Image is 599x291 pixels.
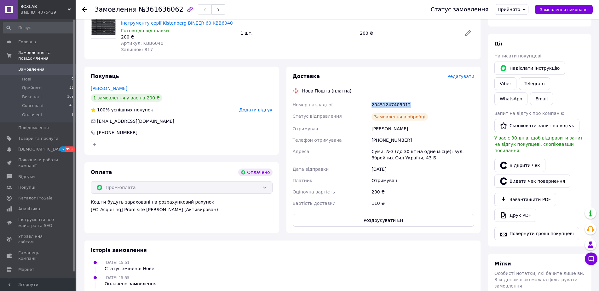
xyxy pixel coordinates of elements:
span: Платник [293,178,313,183]
span: 40 [69,103,74,109]
span: Товари та послуги [18,136,58,141]
span: Мітки [494,261,511,267]
span: Редагувати [447,74,474,79]
span: Нові [22,76,31,82]
div: Повернутися назад [82,6,87,13]
span: Аналітика [18,206,40,212]
span: 0 [72,76,74,82]
a: Viber [494,77,516,90]
div: 20451247405012 [370,99,475,110]
a: [PERSON_NAME] [91,86,127,91]
span: 1 [72,112,74,118]
span: Запит на відгук про компанію [494,111,564,116]
div: Статус замовлення [431,6,489,13]
div: 200 ₴ [357,29,459,38]
div: Ваш ID: 4075429 [20,9,76,15]
span: Скасовані [22,103,43,109]
img: Панель пластикова підвісна для зберігання інструменту серії Kistenberg BINEER 60 KBB6040 [91,14,116,39]
a: Друк PDF [494,209,536,222]
div: Нова Пошта (платна) [301,88,353,94]
div: 200 ₴ [370,186,475,198]
span: 169 [67,94,74,100]
div: Статус змінено: Нове [105,265,154,272]
div: Отримувач [370,175,475,186]
span: Виконані [22,94,42,100]
span: Інструменти веб-майстра та SEO [18,217,58,228]
input: Пошук [3,22,74,33]
span: Маркет [18,267,34,272]
span: Оплата [91,169,112,175]
div: [PHONE_NUMBER] [96,129,138,136]
span: Телефон отримувача [293,138,342,143]
span: Адреса [293,149,309,154]
span: Артикул: KBB6040 [121,41,164,46]
a: WhatsApp [494,92,527,105]
span: У вас є 30 днів, щоб відправити запит на відгук покупцеві, скопіювавши посилання. [494,135,583,153]
div: Замовлення в обробці [371,113,428,121]
span: [DATE] 15:51 [105,260,130,265]
span: Замовлення [18,67,44,72]
span: Залишок: 817 [121,47,153,52]
a: Редагувати [462,27,474,39]
div: [DATE] [370,163,475,175]
span: Покупці [18,185,35,190]
a: Відкрити чек [494,159,545,172]
div: [PHONE_NUMBER] [370,134,475,146]
span: Показники роботи компанії [18,157,58,169]
div: Кошти будуть зараховані на розрахунковий рахунок [91,199,273,213]
span: 6 [60,146,65,152]
div: успішних покупок [91,107,153,113]
span: Доставка [293,73,320,79]
span: №361636062 [139,6,183,13]
span: Замовлення [95,6,137,13]
span: Написати покупцеві [494,53,541,58]
span: Оплачені [22,112,42,118]
span: Каталог ProSale [18,195,52,201]
span: Додати відгук [239,107,272,112]
div: 110 ₴ [370,198,475,209]
div: 200 ₴ [121,34,235,40]
span: [EMAIL_ADDRESS][DOMAIN_NAME] [97,119,174,124]
div: Суми, №3 (до 30 кг на одне місце): вул. Збройних Сил України, 43-Б [370,146,475,163]
a: Telegram [519,77,550,90]
span: Отримувач [293,126,318,131]
span: Повідомлення [18,125,49,131]
span: Прийняті [22,85,42,91]
button: Замовлення виконано [535,5,593,14]
div: Оплачено [238,169,272,176]
span: [DEMOGRAPHIC_DATA] [18,146,65,152]
span: 38 [69,85,74,91]
span: Оціночна вартість [293,189,335,194]
span: Замовлення виконано [540,7,588,12]
button: Видати чек повернення [494,175,570,188]
span: Замовлення та повідомлення [18,50,76,61]
span: Статус відправлення [293,114,342,119]
span: Дії [494,41,502,47]
span: Управління сайтом [18,234,58,245]
button: Надіслати інструкцію [494,62,565,75]
button: Чат з покупцем [585,252,597,265]
span: [DATE] 15:55 [105,276,130,280]
button: Роздрукувати ЕН [293,214,475,227]
span: BOXLAB [20,4,68,9]
button: Email [530,92,553,105]
span: Відгуки [18,174,35,180]
span: Прийнято [498,7,520,12]
div: 1 шт. [238,29,357,38]
span: Номер накладної [293,102,333,107]
button: Скопіювати запит на відгук [494,119,579,132]
span: Особисті нотатки, які бачите лише ви. З їх допомогою можна фільтрувати замовлення [494,271,584,288]
span: 99+ [65,146,75,152]
span: Дата відправки [293,167,329,172]
div: Оплачено замовлення [105,281,156,287]
div: [PERSON_NAME] [370,123,475,134]
span: Вартість доставки [293,201,336,206]
span: Історія замовлення [91,247,147,253]
div: [FC_Acquiring] Prom site [PERSON_NAME] (Активирован) [91,206,273,213]
span: Гаманець компанії [18,250,58,261]
span: Налаштування [18,277,50,283]
div: 1 замовлення у вас на 200 ₴ [91,94,162,102]
button: Повернути гроші покупцеві [494,227,579,240]
span: Покупець [91,73,119,79]
span: Готово до відправки [121,28,169,33]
